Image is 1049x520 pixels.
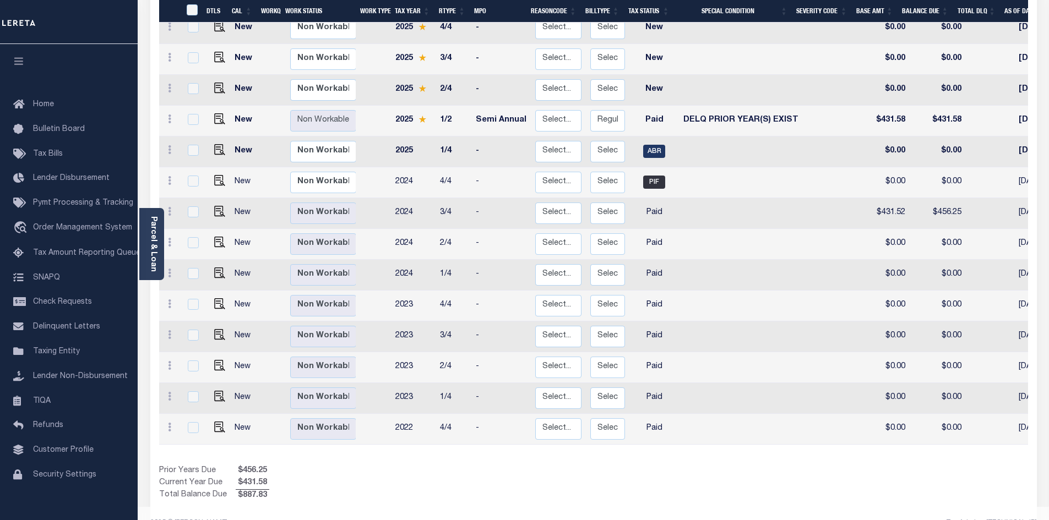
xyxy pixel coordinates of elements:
[910,321,966,352] td: $0.00
[33,446,94,454] span: Customer Profile
[471,414,531,445] td: -
[236,465,269,477] span: $456.25
[863,198,910,229] td: $431.52
[910,44,966,75] td: $0.00
[436,229,471,260] td: 2/4
[629,260,679,291] td: Paid
[471,321,531,352] td: -
[33,150,63,158] span: Tax Bills
[436,352,471,383] td: 2/4
[471,75,531,106] td: -
[230,136,260,167] td: New
[629,44,679,75] td: New
[910,291,966,321] td: $0.00
[629,106,679,136] td: Paid
[436,75,471,106] td: 2/4
[471,383,531,414] td: -
[629,75,679,106] td: New
[629,352,679,383] td: Paid
[436,291,471,321] td: 4/4
[230,291,260,321] td: New
[159,489,236,501] td: Total Balance Due
[471,229,531,260] td: -
[13,221,31,236] i: travel_explore
[643,176,665,189] span: PIF
[629,229,679,260] td: Paid
[230,198,260,229] td: New
[910,106,966,136] td: $431.58
[910,414,966,445] td: $0.00
[471,106,531,136] td: Semi Annual
[863,260,910,291] td: $0.00
[391,106,436,136] td: 2025
[910,13,966,44] td: $0.00
[391,383,436,414] td: 2023
[418,116,426,123] img: Star.svg
[33,397,51,404] span: TIQA
[391,44,436,75] td: 2025
[863,321,910,352] td: $0.00
[436,414,471,445] td: 4/4
[391,414,436,445] td: 2022
[629,13,679,44] td: New
[436,198,471,229] td: 3/4
[863,75,910,106] td: $0.00
[863,106,910,136] td: $431.58
[471,167,531,198] td: -
[391,321,436,352] td: 2023
[149,216,157,272] a: Parcel & Loan
[33,323,100,331] span: Delinquent Letters
[910,136,966,167] td: $0.00
[629,414,679,445] td: Paid
[33,348,80,355] span: Taxing Entity
[418,54,426,61] img: Star.svg
[471,136,531,167] td: -
[436,383,471,414] td: 1/4
[230,106,260,136] td: New
[863,352,910,383] td: $0.00
[230,167,260,198] td: New
[436,44,471,75] td: 3/4
[910,352,966,383] td: $0.00
[863,414,910,445] td: $0.00
[683,116,798,124] span: DELQ PRIOR YEAR(S) EXIST
[629,198,679,229] td: Paid
[33,101,54,108] span: Home
[418,23,426,30] img: Star.svg
[159,477,236,489] td: Current Year Due
[391,260,436,291] td: 2024
[236,477,269,489] span: $431.58
[391,291,436,321] td: 2023
[33,471,96,479] span: Security Settings
[863,44,910,75] td: $0.00
[910,229,966,260] td: $0.00
[33,125,85,133] span: Bulletin Board
[863,13,910,44] td: $0.00
[391,136,436,167] td: 2025
[863,291,910,321] td: $0.00
[33,422,63,429] span: Refunds
[629,383,679,414] td: Paid
[863,229,910,260] td: $0.00
[629,321,679,352] td: Paid
[436,106,471,136] td: 1/2
[471,291,531,321] td: -
[230,414,260,445] td: New
[436,13,471,44] td: 4/4
[643,145,665,158] span: ABR
[471,352,531,383] td: -
[436,260,471,291] td: 1/4
[910,383,966,414] td: $0.00
[391,167,436,198] td: 2024
[33,199,133,207] span: Pymt Processing & Tracking
[391,198,436,229] td: 2024
[436,167,471,198] td: 4/4
[230,75,260,106] td: New
[159,465,236,477] td: Prior Years Due
[436,136,471,167] td: 1/4
[230,352,260,383] td: New
[418,85,426,92] img: Star.svg
[33,224,132,232] span: Order Management System
[910,260,966,291] td: $0.00
[33,298,92,306] span: Check Requests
